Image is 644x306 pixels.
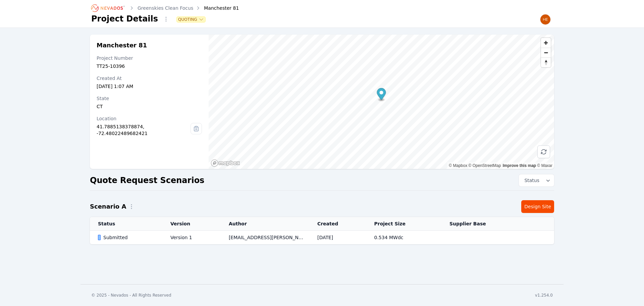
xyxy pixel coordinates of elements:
h2: Manchester 81 [97,41,202,49]
th: Status [90,217,162,231]
td: [DATE] [309,231,366,245]
button: Status [519,174,554,186]
div: 41.7885138378874, -72.48022489682421 [97,123,191,137]
h2: Scenario A [90,202,126,211]
th: Project Size [366,217,441,231]
span: Status [522,177,539,184]
div: [DATE] 1:07 AM [97,83,202,90]
img: Henar Luque [540,14,551,25]
th: Created [309,217,366,231]
div: Location [97,115,191,122]
th: Version [162,217,221,231]
h2: Quote Request Scenarios [90,175,204,186]
div: v1.254.0 [535,293,553,298]
a: Greenskies Clean Focus [138,5,193,11]
div: Manchester 81 [195,5,239,11]
td: [EMAIL_ADDRESS][PERSON_NAME][DOMAIN_NAME] [221,231,309,245]
div: Project Number [97,55,202,61]
th: Author [221,217,309,231]
div: © 2025 - Nevados - All Rights Reserved [91,293,171,298]
a: OpenStreetMap [469,163,501,168]
a: Mapbox homepage [211,159,240,167]
div: Map marker [377,88,386,102]
button: Zoom out [541,48,551,57]
div: State [97,95,202,102]
div: Created At [97,75,202,82]
div: CT [97,103,202,110]
div: Submitted [98,234,159,241]
span: Reset bearing to north [541,58,551,67]
tr: SubmittedVersion 1[EMAIL_ADDRESS][PERSON_NAME][DOMAIN_NAME][DATE]0.534 MWdc [90,231,554,245]
a: Mapbox [449,163,467,168]
button: Reset bearing to north [541,57,551,67]
td: 0.534 MWdc [366,231,441,245]
th: Supplier Base [441,217,526,231]
nav: Breadcrumb [91,3,239,13]
a: Maxar [537,163,552,168]
td: Version 1 [162,231,221,245]
h1: Project Details [91,13,158,24]
a: Design Site [521,200,554,213]
a: Improve this map [503,163,536,168]
button: Zoom in [541,38,551,48]
canvas: Map [209,35,554,169]
div: TT25-10396 [97,63,202,70]
button: Quoting [177,17,205,22]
